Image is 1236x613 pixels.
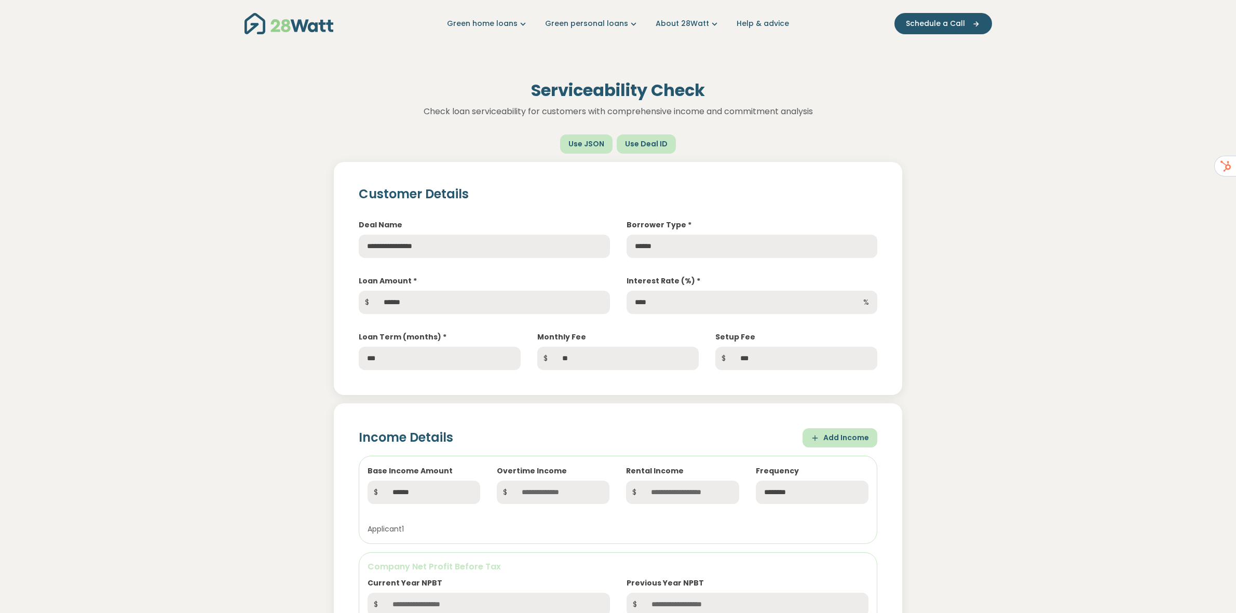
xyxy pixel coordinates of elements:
h2: Customer Details [359,187,877,202]
label: Setup Fee [715,332,755,343]
p: Check loan serviceability for customers with comprehensive income and commitment analysis [276,105,961,118]
span: $ [537,347,554,370]
label: Overtime Income [497,466,567,476]
label: Rental Income [626,466,684,476]
h1: Serviceability Check [276,80,961,100]
a: Green home loans [447,18,528,29]
span: $ [715,347,732,370]
span: % [855,291,877,314]
label: Current Year NPBT [368,578,442,589]
h2: Income Details [359,430,453,445]
small: Applicant 1 [368,524,404,534]
label: Loan Amount * [359,276,417,287]
button: Use JSON [560,134,613,154]
label: Loan Term (months) * [359,332,446,343]
span: $ [359,291,375,314]
label: Previous Year NPBT [627,578,704,589]
h6: Company Net Profit Before Tax [368,561,868,573]
span: $ [626,481,643,504]
label: Monthly Fee [537,332,586,343]
span: $ [497,481,513,504]
a: Help & advice [737,18,789,29]
label: Base Income Amount [368,466,453,476]
label: Interest Rate (%) * [627,276,700,287]
label: Borrower Type * [627,220,691,230]
a: Green personal loans [545,18,639,29]
a: About 28Watt [656,18,720,29]
label: Frequency [756,466,799,476]
iframe: Chat Widget [1184,563,1236,613]
nav: Main navigation [245,10,992,37]
span: Schedule a Call [906,18,965,29]
label: Deal Name [359,220,402,230]
span: $ [368,481,384,504]
button: Schedule a Call [894,13,992,34]
button: Add Income [803,428,877,447]
button: Use Deal ID [617,134,676,154]
img: 28Watt [245,13,333,34]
